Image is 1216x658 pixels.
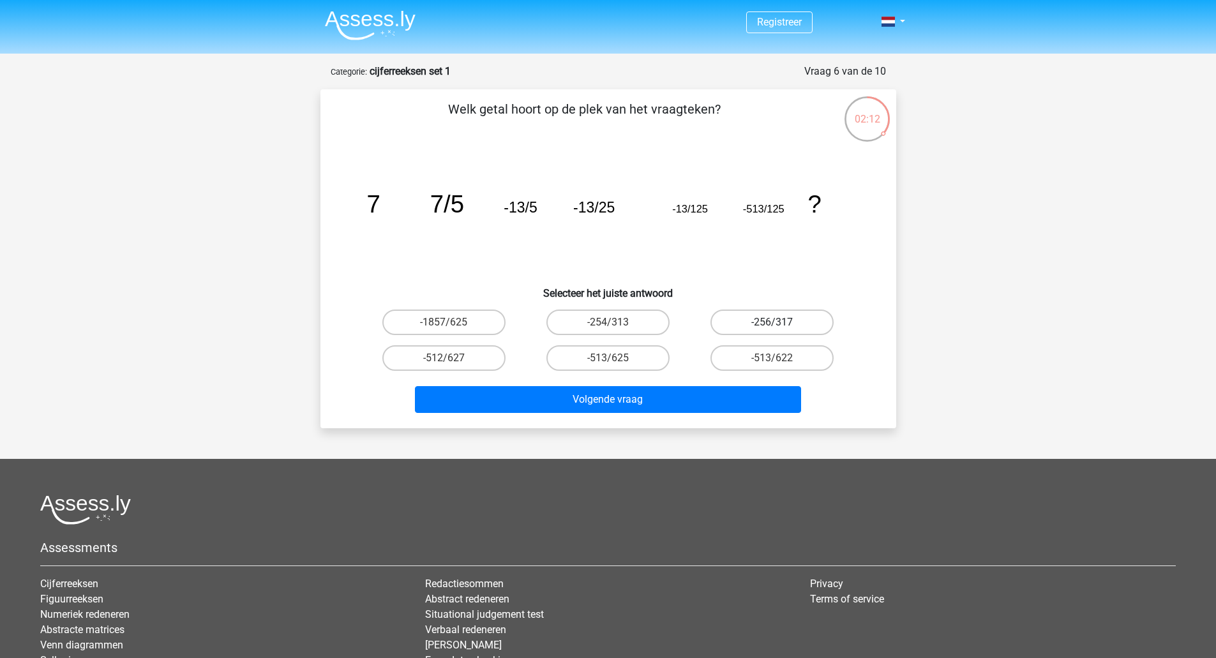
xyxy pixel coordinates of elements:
[804,64,886,79] div: Vraag 6 van de 10
[40,608,130,620] a: Numeriek redeneren
[430,190,463,218] tspan: 7/5
[546,310,670,335] label: -254/313
[810,593,884,605] a: Terms of service
[843,95,891,127] div: 02:12
[810,578,843,590] a: Privacy
[40,578,98,590] a: Cijferreeksen
[710,345,834,371] label: -513/622
[40,639,123,651] a: Venn diagrammen
[370,65,451,77] strong: cijferreeksen set 1
[425,593,509,605] a: Abstract redeneren
[415,386,801,413] button: Volgende vraag
[366,190,380,218] tspan: 7
[710,310,834,335] label: -256/317
[573,199,615,216] tspan: -13/25
[757,16,802,28] a: Registreer
[40,495,131,525] img: Assessly logo
[382,345,506,371] label: -512/627
[425,624,506,636] a: Verbaal redeneren
[325,10,416,40] img: Assessly
[40,593,103,605] a: Figuurreeksen
[504,199,537,216] tspan: -13/5
[742,203,784,214] tspan: -513/125
[331,67,367,77] small: Categorie:
[382,310,506,335] label: -1857/625
[341,100,828,138] p: Welk getal hoort op de plek van het vraagteken?
[341,277,876,299] h6: Selecteer het juiste antwoord
[672,203,708,214] tspan: -13/125
[807,190,821,218] tspan: ?
[40,540,1176,555] h5: Assessments
[425,639,502,651] a: [PERSON_NAME]
[425,608,544,620] a: Situational judgement test
[425,578,504,590] a: Redactiesommen
[40,624,124,636] a: Abstracte matrices
[546,345,670,371] label: -513/625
